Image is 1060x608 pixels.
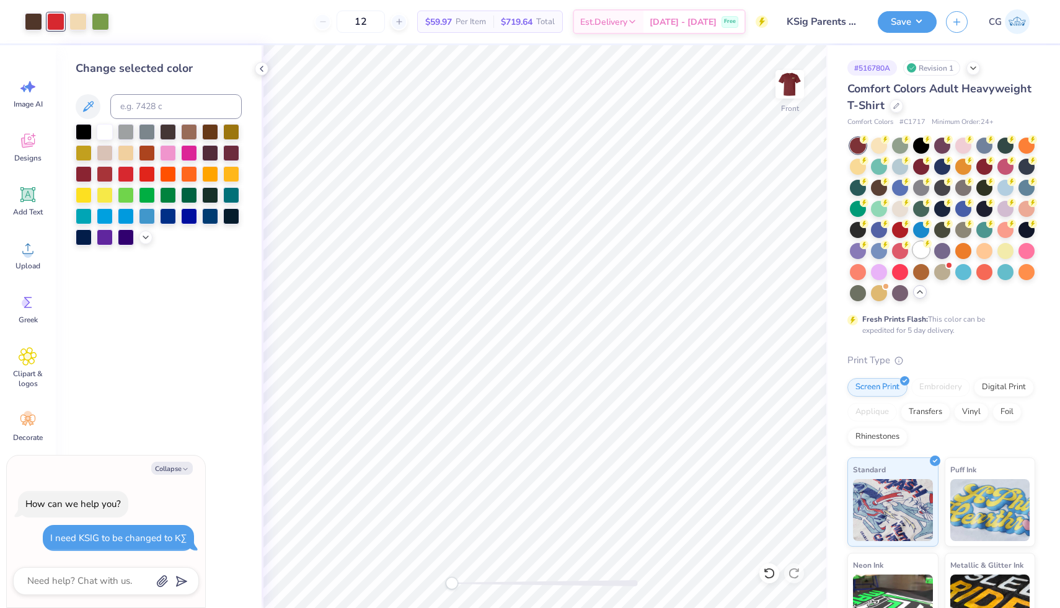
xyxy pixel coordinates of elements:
input: Untitled Design [777,9,868,34]
strong: Fresh Prints Flash: [862,314,928,324]
span: Add Text [13,207,43,217]
span: $59.97 [425,15,452,29]
span: Designs [14,153,42,163]
span: Decorate [13,433,43,443]
span: Total [536,15,555,29]
div: Embroidery [911,378,970,397]
span: # C1717 [899,117,925,128]
div: Front [781,103,799,114]
span: Free [724,17,736,26]
span: Neon Ink [853,558,883,571]
div: Digital Print [974,378,1034,397]
img: Puff Ink [950,479,1030,541]
button: Save [878,11,937,33]
span: [DATE] - [DATE] [650,15,717,29]
a: CG [983,9,1035,34]
span: Image AI [14,99,43,109]
span: Puff Ink [950,463,976,476]
span: Comfort Colors [847,117,893,128]
span: $719.64 [501,15,532,29]
img: Standard [853,479,933,541]
img: Carlee Gerke [1005,9,1030,34]
span: Minimum Order: 24 + [932,117,994,128]
input: – – [337,11,385,33]
input: e.g. 7428 c [110,94,242,119]
div: How can we help you? [25,498,121,510]
button: Collapse [151,462,193,475]
div: I need KSIG to be changed to ΚΣ [50,532,187,544]
div: Vinyl [954,403,989,421]
span: Clipart & logos [7,369,48,389]
span: Per Item [456,15,486,29]
span: Metallic & Glitter Ink [950,558,1023,571]
span: CG [989,15,1002,29]
div: Foil [992,403,1022,421]
span: Comfort Colors Adult Heavyweight T-Shirt [847,81,1031,113]
div: Revision 1 [903,60,960,76]
div: Applique [847,403,897,421]
span: Standard [853,463,886,476]
div: Print Type [847,353,1035,368]
span: Greek [19,315,38,325]
div: Screen Print [847,378,908,397]
div: Change selected color [76,60,242,77]
div: # 516780A [847,60,897,76]
img: Front [777,72,802,97]
div: This color can be expedited for 5 day delivery. [862,314,1015,336]
span: Upload [15,261,40,271]
div: Accessibility label [446,577,458,589]
span: Est. Delivery [580,15,627,29]
div: Rhinestones [847,428,908,446]
div: Transfers [901,403,950,421]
